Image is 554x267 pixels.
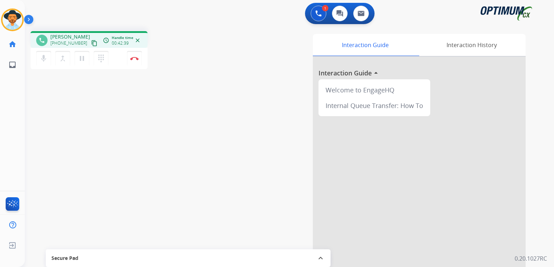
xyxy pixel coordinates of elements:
[91,40,98,46] mat-icon: content_copy
[51,255,78,262] span: Secure Pad
[8,40,17,49] mat-icon: home
[39,37,45,44] mat-icon: phone
[134,37,141,44] mat-icon: close
[78,54,86,63] mat-icon: pause
[2,10,22,30] img: avatar
[321,98,427,113] div: Internal Queue Transfer: How To
[130,57,139,60] img: control
[322,5,328,11] div: 1
[39,54,48,63] mat-icon: mic
[50,33,90,40] span: [PERSON_NAME]
[103,37,109,44] mat-icon: access_time
[417,34,526,56] div: Interaction History
[316,254,325,262] mat-icon: expand_less
[50,40,87,46] span: [PHONE_NUMBER]
[313,34,417,56] div: Interaction Guide
[8,61,17,69] mat-icon: inbox
[112,40,129,46] span: 00:42:39
[112,35,133,40] span: Handle time
[515,254,547,263] p: 0.20.1027RC
[321,82,427,98] div: Welcome to EngageHQ
[59,54,67,63] mat-icon: merge_type
[97,54,105,63] mat-icon: dialpad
